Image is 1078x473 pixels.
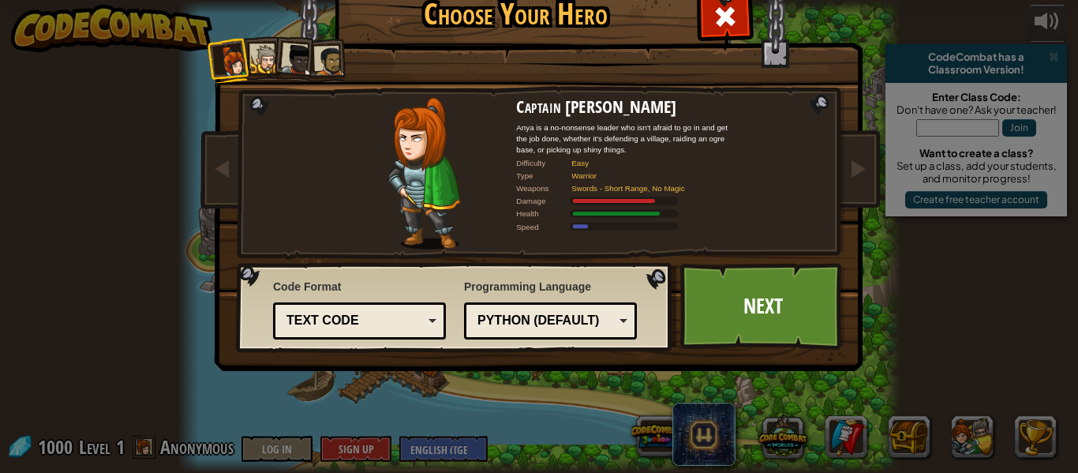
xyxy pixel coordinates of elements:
h2: Captain [PERSON_NAME] [516,97,737,116]
div: Python (Default) [477,312,614,330]
img: captain-pose.png [387,97,460,250]
div: Difficulty [516,157,571,168]
div: Anya is a no-nonsense leader who isn't afraid to go in and get the job done, whether it's defendi... [516,122,737,155]
div: Weapons [516,182,571,193]
li: Lady Ida Justheart [271,35,318,81]
li: Alejandro the Duelist [305,39,348,83]
div: Easy [571,157,726,168]
span: Code Format [273,279,446,295]
a: Next [680,263,845,350]
div: Damage [516,196,571,207]
div: Text code [286,312,423,330]
div: Warrior [571,170,726,181]
div: Gains 140% of listed Warrior armor health. [516,208,737,220]
span: Programming Language [464,279,637,295]
img: language-selector-background.png [236,263,676,353]
li: Captain Anya Weston [207,37,253,84]
div: Deals 120% of listed Warrior weapon damage. [516,196,737,207]
div: Type [516,170,571,181]
div: Swords - Short Range, No Magic [571,182,726,193]
div: Speed [516,221,571,232]
li: Sir Tharin Thunderfist [241,36,283,80]
div: Health [516,208,571,220]
div: Moves at 6 meters per second. [516,221,737,232]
